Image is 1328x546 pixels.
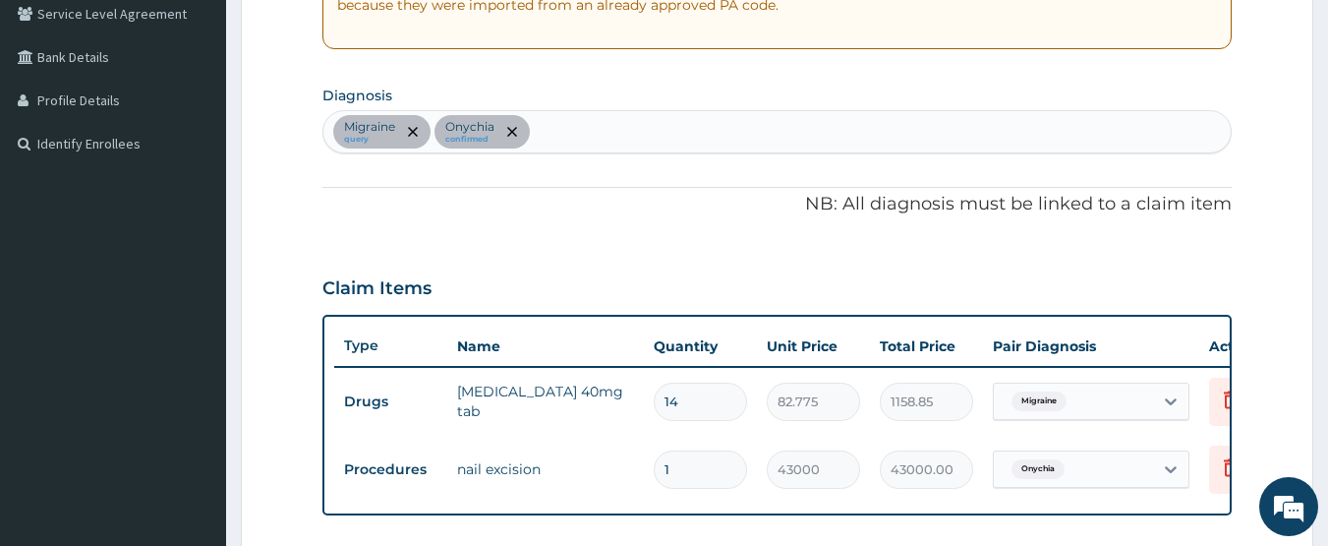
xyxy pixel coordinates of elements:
[114,153,271,352] span: We're online!
[445,119,494,135] p: Onychia
[36,98,80,148] img: d_794563401_company_1708531726252_794563401
[334,452,447,488] td: Procedures
[503,123,521,141] span: remove selection option
[404,123,422,141] span: remove selection option
[757,327,870,366] th: Unit Price
[1011,459,1065,479] span: Onychia
[322,192,1233,217] p: NB: All diagnosis must be linked to a claim item
[447,450,644,489] td: nail excision
[445,135,494,145] small: confirmed
[983,327,1199,366] th: Pair Diagnosis
[102,110,330,136] div: Chat with us now
[1011,392,1067,411] span: Migraine
[644,327,757,366] th: Quantity
[447,372,644,431] td: [MEDICAL_DATA] 40mg tab
[447,327,644,366] th: Name
[322,278,432,300] h3: Claim Items
[322,10,370,57] div: Minimize live chat window
[10,349,375,418] textarea: Type your message and hit 'Enter'
[322,86,392,105] label: Diagnosis
[344,119,395,135] p: Migraine
[344,135,395,145] small: query
[334,328,447,364] th: Type
[870,327,983,366] th: Total Price
[1199,327,1298,366] th: Actions
[334,384,447,420] td: Drugs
